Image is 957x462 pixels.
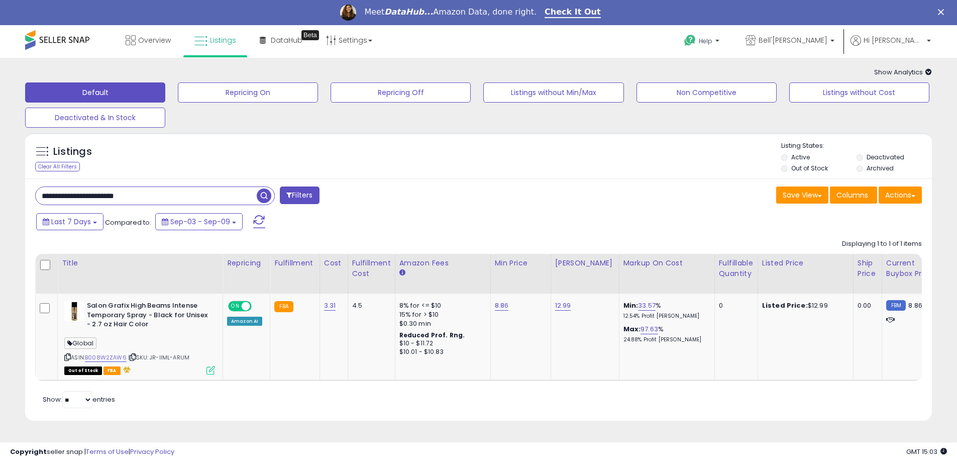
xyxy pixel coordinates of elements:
label: Active [791,153,810,161]
span: Columns [836,190,868,200]
div: $10.01 - $10.83 [399,348,483,356]
div: Tooltip anchor [301,30,319,40]
small: Amazon Fees. [399,268,405,278]
span: Last 7 Days [51,217,91,227]
a: 33.57 [638,301,656,311]
div: 0.00 [858,301,874,310]
div: 8% for <= $10 [399,301,483,310]
button: Last 7 Days [36,213,103,230]
button: Listings without Min/Max [483,82,623,103]
a: Bell'[PERSON_NAME] [738,25,842,58]
button: Filters [280,187,319,204]
a: 12.99 [555,301,571,311]
button: Repricing On [178,82,318,103]
span: Overview [138,35,171,45]
b: Salon Grafix High Beams Intense Temporary Spray - Black for Unisex - 2.7 oz Hair Color [87,301,209,332]
a: Terms of Use [86,447,129,456]
span: Show Analytics [874,67,932,77]
div: Title [62,258,219,268]
div: Meet Amazon Data, done right. [364,7,537,17]
i: DataHub... [384,7,433,17]
span: FBA [103,366,121,375]
button: Default [25,82,165,103]
div: Ship Price [858,258,878,279]
div: $12.99 [762,301,845,310]
div: Listed Price [762,258,849,268]
a: Overview [118,25,178,55]
div: Fulfillment [274,258,315,268]
img: 31-HT48ohsL._SL40_.jpg [64,301,84,321]
div: $10 - $11.72 [399,339,483,348]
button: Deactivated & In Stock [25,108,165,128]
div: Markup on Cost [623,258,710,268]
span: Listings [210,35,236,45]
a: Settings [318,25,380,55]
div: Cost [324,258,344,268]
a: B008W2ZAW6 [85,353,127,362]
small: FBM [886,300,906,311]
span: Global [64,337,96,349]
div: Amazon Fees [399,258,486,268]
b: Min: [623,301,639,310]
p: 24.88% Profit [PERSON_NAME] [623,336,707,343]
button: Save View [776,187,828,204]
a: 97.63 [641,324,658,334]
span: OFF [250,302,266,311]
span: Show: entries [43,395,115,404]
div: Repricing [227,258,266,268]
button: Actions [879,187,922,204]
span: 2025-09-17 15:03 GMT [906,447,947,456]
button: Non Competitive [636,82,777,103]
img: Profile image for Georgie [340,5,356,21]
a: 8.86 [495,301,509,311]
div: Min Price [495,258,547,268]
button: Sep-03 - Sep-09 [155,213,243,230]
div: Fulfillment Cost [352,258,391,279]
div: Current Buybox Price [886,258,938,279]
span: 8.86 [908,301,922,310]
span: ON [229,302,242,311]
p: 12.54% Profit [PERSON_NAME] [623,313,707,320]
b: Listed Price: [762,301,808,310]
i: hazardous material [121,366,131,373]
div: 4.5 [352,301,387,310]
button: Listings without Cost [789,82,929,103]
button: Columns [830,187,877,204]
span: | SKU: JR-IIML-ARUM [128,353,189,361]
button: Repricing Off [331,82,471,103]
h5: Listings [53,145,92,159]
div: Close [938,9,948,15]
p: Listing States: [781,141,932,151]
b: Reduced Prof. Rng. [399,331,465,339]
label: Deactivated [867,153,904,161]
div: 15% for > $10 [399,310,483,319]
div: Fulfillable Quantity [719,258,754,279]
a: Check It Out [545,7,601,18]
div: Amazon AI [227,317,262,326]
div: ASIN: [64,301,215,374]
label: Out of Stock [791,164,828,172]
div: seller snap | | [10,447,174,457]
div: Displaying 1 to 1 of 1 items [842,239,922,249]
span: All listings that are currently out of stock and unavailable for purchase on Amazon [64,366,102,375]
small: FBA [274,301,293,312]
a: Hi [PERSON_NAME] [850,35,931,58]
i: Get Help [684,34,696,47]
div: Clear All Filters [35,162,80,171]
span: Compared to: [105,218,151,227]
a: DataHub [252,25,310,55]
div: % [623,301,707,320]
b: Max: [623,324,641,334]
div: % [623,325,707,343]
div: [PERSON_NAME] [555,258,615,268]
a: Help [676,27,729,58]
a: Listings [187,25,244,55]
a: Privacy Policy [130,447,174,456]
span: DataHub [271,35,302,45]
strong: Copyright [10,447,47,456]
div: $0.30 min [399,319,483,328]
a: 3.31 [324,301,336,311]
label: Archived [867,164,894,172]
span: Sep-03 - Sep-09 [170,217,230,227]
span: Bell'[PERSON_NAME] [759,35,827,45]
